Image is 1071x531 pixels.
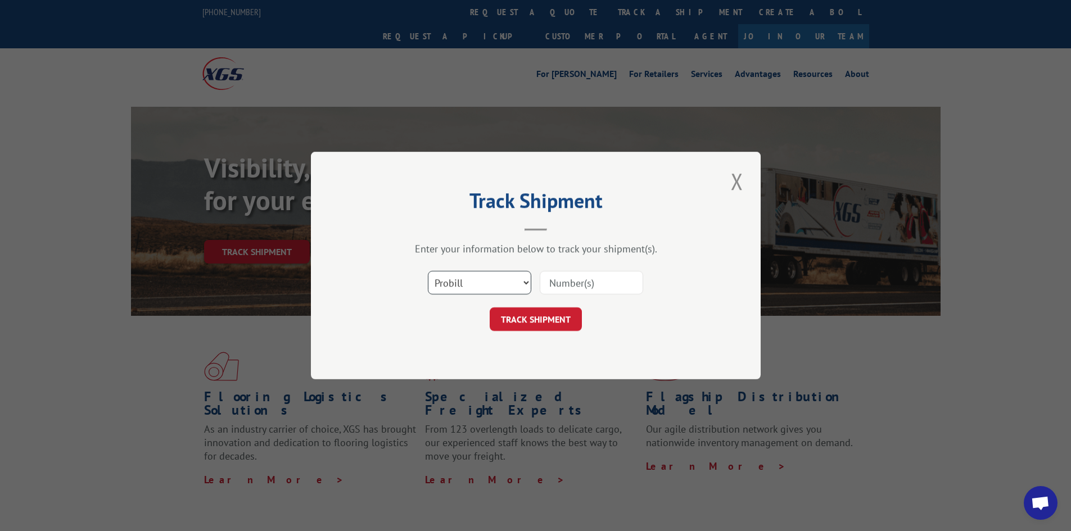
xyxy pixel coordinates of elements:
[1024,486,1058,520] a: Open chat
[367,242,704,255] div: Enter your information below to track your shipment(s).
[540,271,643,294] input: Number(s)
[490,307,582,331] button: TRACK SHIPMENT
[367,193,704,214] h2: Track Shipment
[727,166,747,197] button: Close modal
